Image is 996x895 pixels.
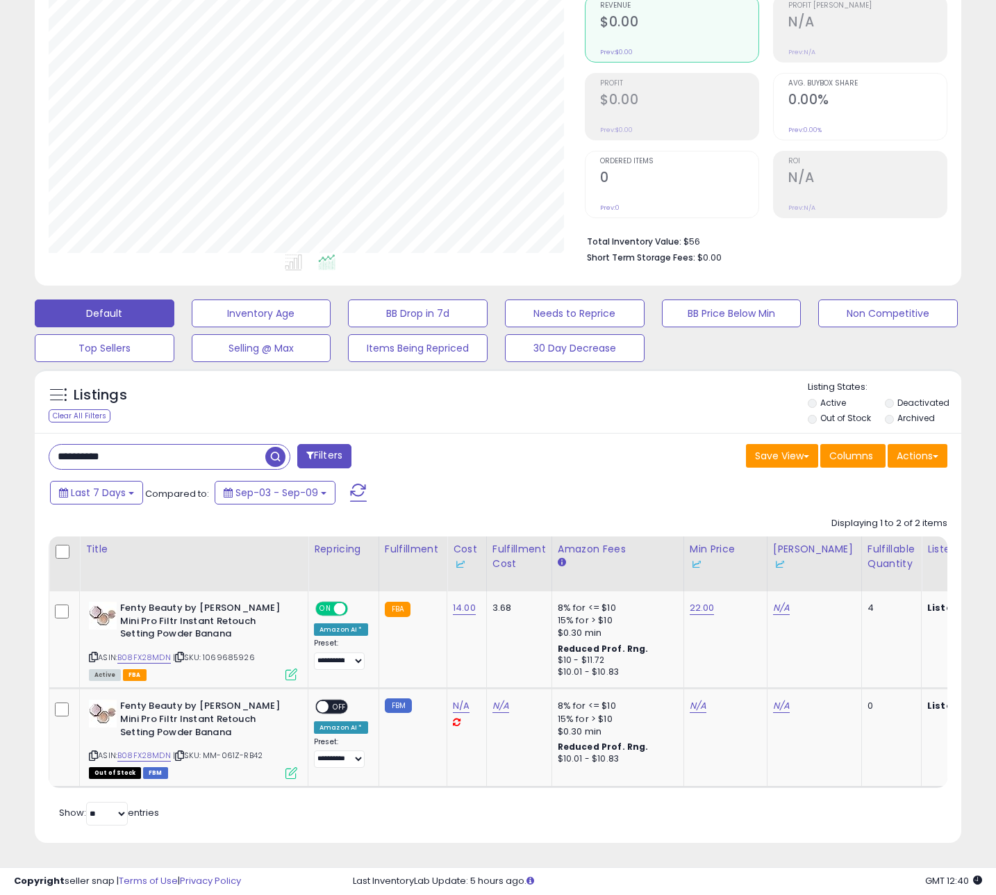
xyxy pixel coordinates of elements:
div: Amazon AI * [314,721,368,734]
h2: $0.00 [600,92,758,110]
div: seller snap | | [14,875,241,888]
div: 4 [868,602,911,614]
div: Min Price [690,542,761,571]
button: Default [35,299,174,327]
span: All listings currently available for purchase on Amazon [89,669,121,681]
h2: $0.00 [600,14,758,33]
div: Some or all of the values in this column are provided from Inventory Lab. [453,557,481,571]
div: Some or all of the values in this column are provided from Inventory Lab. [773,557,856,571]
b: Reduced Prof. Rng. [558,741,649,753]
button: Needs to Reprice [505,299,645,327]
img: InventoryLab Logo [453,557,467,571]
label: Archived [897,412,935,424]
span: Profit [600,80,758,88]
a: N/A [773,699,790,713]
button: Sep-03 - Sep-09 [215,481,335,504]
div: Fulfillment [385,542,441,557]
div: 8% for <= $10 [558,700,673,712]
span: Revenue [600,2,758,10]
button: Inventory Age [192,299,331,327]
small: Prev: N/A [788,48,815,56]
span: FBM [143,767,168,779]
span: Last 7 Days [71,486,126,500]
label: Deactivated [897,397,949,409]
span: Compared to: [145,487,209,500]
small: Prev: N/A [788,204,815,212]
button: Save View [746,444,818,468]
span: OFF [329,701,351,713]
small: Prev: 0 [600,204,620,212]
span: ON [317,603,334,615]
h2: 0.00% [788,92,947,110]
div: [PERSON_NAME] [773,542,856,571]
strong: Copyright [14,874,65,887]
span: 2025-09-18 12:40 GMT [925,874,982,887]
a: B08FX28MDN [117,652,171,664]
h2: N/A [788,170,947,188]
small: FBA [385,602,410,617]
span: Show: entries [59,806,159,819]
div: Repricing [314,542,373,557]
small: Amazon Fees. [558,557,566,569]
b: Fenty Beauty by [PERSON_NAME] Mini Pro Filtr Instant Retouch Setting Powder Banana [120,700,289,742]
div: Last InventoryLab Update: 5 hours ago. [353,875,982,888]
a: N/A [453,699,470,713]
div: Clear All Filters [49,409,110,422]
b: Reduced Prof. Rng. [558,643,649,655]
div: $0.30 min [558,627,673,639]
a: N/A [773,601,790,615]
div: Displaying 1 to 2 of 2 items [831,517,947,530]
div: $10.01 - $10.83 [558,753,673,765]
div: Preset: [314,737,368,769]
a: Privacy Policy [180,874,241,887]
button: BB Drop in 7d [348,299,488,327]
h2: N/A [788,14,947,33]
div: Title [85,542,302,557]
div: Preset: [314,639,368,670]
div: $10.01 - $10.83 [558,666,673,678]
span: Columns [829,449,873,463]
div: $0.30 min [558,725,673,738]
p: Listing States: [808,381,962,394]
div: $10 - $11.72 [558,655,673,666]
span: | SKU: 1069685926 [173,652,255,663]
button: Last 7 Days [50,481,143,504]
h2: 0 [600,170,758,188]
a: 22.00 [690,601,715,615]
span: Profit [PERSON_NAME] [788,2,947,10]
label: Out of Stock [820,412,871,424]
div: 0 [868,700,911,712]
div: 15% for > $10 [558,614,673,627]
small: Prev: 0.00% [788,126,822,134]
img: InventoryLab Logo [773,557,787,571]
b: Short Term Storage Fees: [587,252,695,263]
img: InventoryLab Logo [690,557,704,571]
div: 3.68 [492,602,541,614]
button: Actions [888,444,947,468]
img: 41BSxmnWTwL._SL40_.jpg [89,602,117,630]
button: Columns [820,444,886,468]
span: OFF [346,603,368,615]
b: Listed Price: [927,601,990,614]
button: Non Competitive [818,299,958,327]
b: Fenty Beauty by [PERSON_NAME] Mini Pro Filtr Instant Retouch Setting Powder Banana [120,602,289,644]
a: N/A [690,699,706,713]
div: Amazon AI * [314,623,368,636]
b: Total Inventory Value: [587,236,681,247]
span: $0.00 [697,251,722,264]
div: 15% for > $10 [558,713,673,725]
a: 14.00 [453,601,476,615]
div: Amazon Fees [558,542,678,557]
div: Some or all of the values in this column are provided from Inventory Lab. [690,557,761,571]
div: ASIN: [89,700,297,777]
h5: Listings [74,386,127,405]
button: Items Being Repriced [348,334,488,362]
button: Top Sellers [35,334,174,362]
div: Fulfillable Quantity [868,542,915,571]
span: FBA [123,669,147,681]
div: Cost [453,542,481,571]
img: 41BSxmnWTwL._SL40_.jpg [89,700,117,728]
a: Terms of Use [119,874,178,887]
span: Ordered Items [600,158,758,165]
button: Selling @ Max [192,334,331,362]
